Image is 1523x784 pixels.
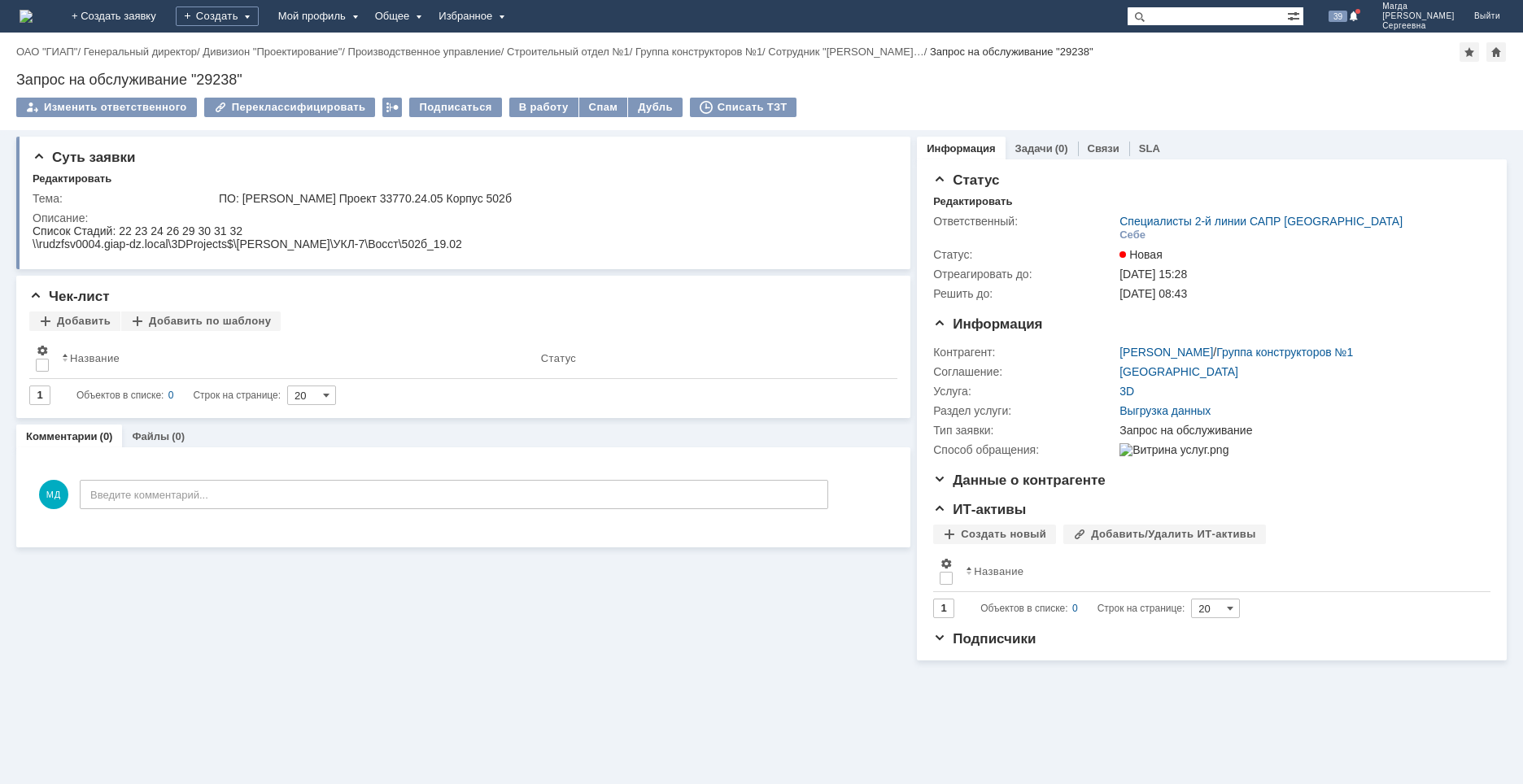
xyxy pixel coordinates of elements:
a: Информация [927,142,995,155]
a: Задачи [1015,142,1053,155]
span: [DATE] 08:43 [1119,287,1187,300]
div: / [203,46,347,58]
a: SLA [1139,142,1160,155]
span: Новая [1119,248,1163,261]
div: Добавить в избранное [1460,42,1479,62]
div: Работа с массовостью [382,98,402,117]
div: / [1119,346,1353,359]
th: Название [959,551,1477,592]
div: Описание: [33,211,889,224]
div: Соглашение: [933,365,1116,378]
div: Название [974,565,1023,577]
div: Контрагент: [933,346,1116,359]
div: / [84,46,203,58]
span: Суть заявки [33,150,135,165]
th: Название [55,338,535,379]
a: Перейти на домашнюю страницу [20,10,33,23]
span: 39 [1329,11,1347,22]
i: Строк на странице: [980,599,1185,618]
div: ПО: [PERSON_NAME] Проект 33770.24.05 Корпус 502б [219,192,886,205]
a: Файлы [132,430,169,442]
div: (0) [100,430,113,442]
span: Информация [933,316,1042,332]
a: Строительный отдел №1 [507,46,630,58]
a: Группа конструкторов №1 [635,46,762,58]
div: Запрос на обслуживание "29238" [16,72,1507,88]
a: [GEOGRAPHIC_DATA] [1119,365,1238,378]
a: Выгрузка данных [1119,404,1211,417]
span: Объектов в списке: [76,390,164,401]
div: Раздел услуги: [933,404,1116,417]
div: / [507,46,635,58]
a: Дивизион "Проектирование" [203,46,342,58]
div: / [635,46,768,58]
span: Статус [933,172,999,188]
th: Статус [535,338,884,379]
span: Чек-лист [29,289,110,304]
div: Название [70,352,120,364]
div: Сделать домашней страницей [1486,42,1506,62]
i: Строк на странице: [76,385,281,405]
div: Услуга: [933,385,1116,398]
span: [DATE] 15:28 [1119,268,1187,281]
a: Группа конструкторов №1 [1216,346,1353,359]
div: (0) [172,430,185,442]
div: Решить до: [933,287,1116,300]
div: Создать [176,7,259,26]
div: Отреагировать до: [933,268,1116,281]
div: Ответственный: [933,215,1116,228]
div: Редактировать [33,172,111,185]
div: / [348,46,508,58]
div: 0 [168,385,174,405]
a: Производственное управление [348,46,501,58]
div: Тип заявки: [933,424,1116,437]
a: 3D [1119,385,1134,398]
span: [PERSON_NAME] [1382,11,1455,21]
a: [PERSON_NAME] [1119,346,1213,359]
div: / [16,46,84,58]
div: Запрос на обслуживание "29238" [930,46,1093,58]
a: ОАО "ГИАП" [16,46,77,58]
div: Себе [1119,229,1146,242]
div: Тема: [33,192,216,205]
div: Запрос на обслуживание [1119,424,1482,437]
span: Сергеевна [1382,21,1455,31]
div: Статус [541,352,576,364]
span: Подписчики [933,631,1036,647]
div: 0 [1072,599,1078,618]
img: logo [20,10,33,23]
div: Способ обращения: [933,443,1116,456]
div: / [768,46,930,58]
span: Магда [1382,2,1455,11]
span: Объектов в списке: [980,603,1067,614]
a: Сотрудник "[PERSON_NAME]… [768,46,923,58]
a: Генеральный директор [84,46,197,58]
div: Статус: [933,248,1116,261]
div: (0) [1055,142,1068,155]
span: Расширенный поиск [1287,7,1303,23]
span: Данные о контрагенте [933,473,1106,488]
span: Настройки [36,344,49,357]
span: Настройки [940,557,953,570]
img: Витрина услуг.png [1119,443,1228,456]
a: Связи [1088,142,1119,155]
div: Редактировать [933,195,1012,208]
a: Специалисты 2-й линии САПР [GEOGRAPHIC_DATA] [1119,215,1403,228]
span: ИТ-активы [933,502,1026,517]
a: Комментарии [26,430,98,442]
span: МД [39,480,68,509]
